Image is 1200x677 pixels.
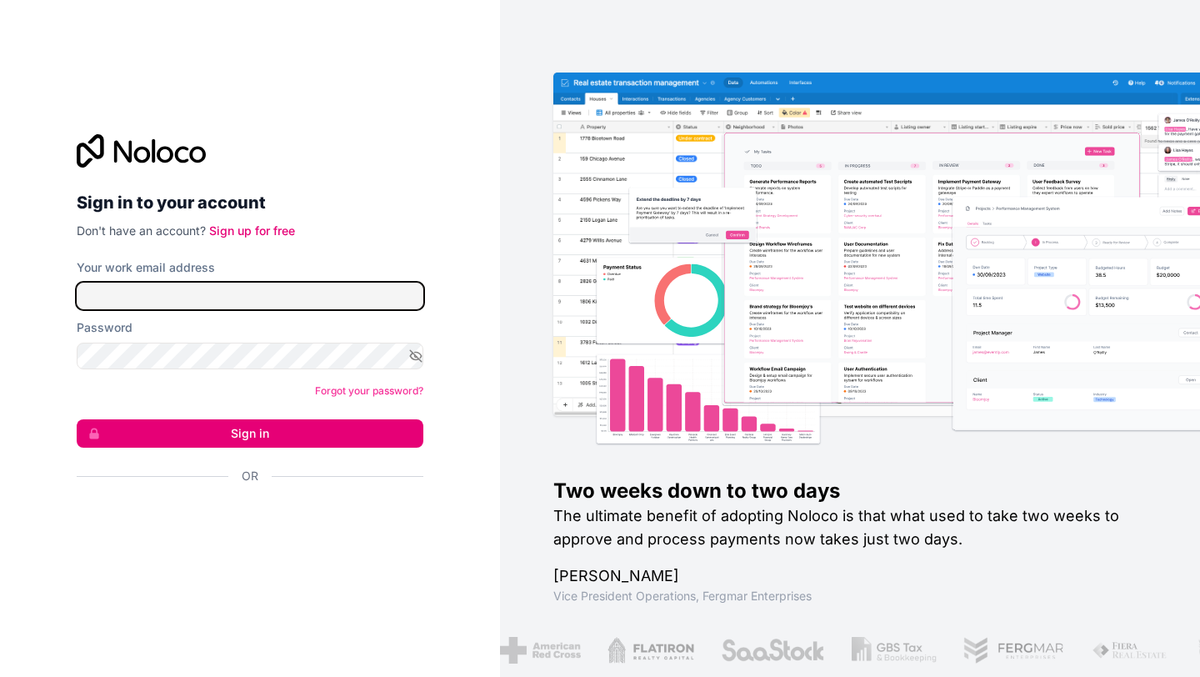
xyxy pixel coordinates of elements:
img: /assets/saastock-C6Zbiodz.png [686,637,791,664]
label: Your work email address [77,259,215,276]
label: Password [77,319,132,336]
input: Email address [77,283,423,309]
span: Or [242,468,258,484]
input: Password [77,343,423,369]
h1: Two weeks down to two days [553,478,1147,504]
button: Sign in [77,419,423,448]
iframe: Sign in with Google Button [68,503,418,539]
h1: Vice President Operations , Fergmar Enterprises [553,588,1147,604]
img: /assets/fiera-fwj2N5v4.png [1057,637,1135,664]
img: /assets/gbstax-C-GtDUiK.png [817,637,901,664]
img: /assets/american-red-cross-BAupjrZR.png [465,637,546,664]
img: /assets/flatiron-C8eUkumj.png [572,637,659,664]
h2: The ultimate benefit of adopting Noloco is that what used to take two weeks to approve and proces... [553,504,1147,551]
h1: [PERSON_NAME] [553,564,1147,588]
img: /assets/fergmar-CudnrXN5.png [928,637,1030,664]
span: Don't have an account? [77,223,206,238]
a: Forgot your password? [315,384,423,397]
a: Sign up for free [209,223,295,238]
h2: Sign in to your account [77,188,423,218]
